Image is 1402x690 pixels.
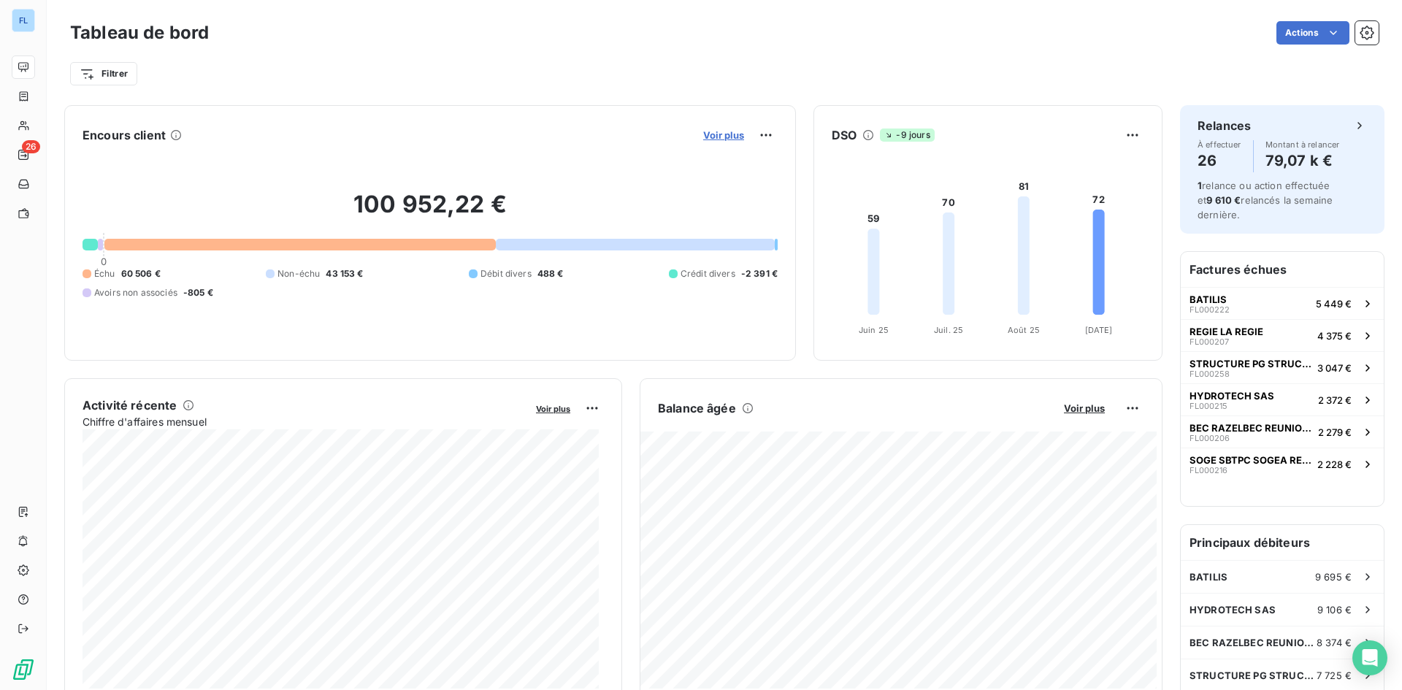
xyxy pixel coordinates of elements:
span: Montant à relancer [1265,140,1340,149]
span: 1 [1198,180,1202,191]
span: Voir plus [536,404,570,414]
h3: Tableau de bord [70,20,209,46]
span: 9 106 € [1317,604,1352,616]
span: REGIE LA REGIE [1190,326,1263,337]
span: 2 228 € [1317,459,1352,470]
button: Filtrer [70,62,137,85]
tspan: [DATE] [1085,325,1113,335]
span: FL000207 [1190,337,1229,346]
span: STRUCTURE PG STRUCTURE [1190,358,1311,369]
span: Voir plus [703,129,744,141]
span: 60 506 € [121,267,161,280]
div: Open Intercom Messenger [1352,640,1387,675]
span: Avoirs non associés [94,286,177,299]
h4: 26 [1198,149,1241,172]
span: Voir plus [1064,402,1105,414]
span: FL000216 [1190,466,1227,475]
span: HYDROTECH SAS [1190,604,1276,616]
span: Non-échu [277,267,320,280]
h2: 100 952,22 € [83,190,778,234]
span: Débit divers [480,267,532,280]
h6: DSO [832,126,857,144]
span: Échu [94,267,115,280]
span: À effectuer [1198,140,1241,149]
h6: Relances [1198,117,1251,134]
span: SOGE SBTPC SOGEA REUNION INFRASTRUCTURE [1190,454,1311,466]
span: 43 153 € [326,267,363,280]
button: STRUCTURE PG STRUCTUREFL0002583 047 € [1181,351,1384,383]
span: HYDROTECH SAS [1190,390,1274,402]
span: 9 610 € [1206,194,1241,206]
span: 0 [101,256,107,267]
img: Logo LeanPay [12,658,35,681]
span: relance ou action effectuée et relancés la semaine dernière. [1198,180,1333,221]
span: BATILIS [1190,294,1227,305]
span: FL000258 [1190,369,1230,378]
tspan: Juil. 25 [934,325,963,335]
h6: Balance âgée [658,399,736,417]
span: 7 725 € [1317,670,1352,681]
span: FL000222 [1190,305,1230,314]
button: Voir plus [1060,402,1109,415]
button: Voir plus [699,129,748,142]
span: Crédit divers [681,267,735,280]
span: -805 € [183,286,213,299]
span: FL000215 [1190,402,1227,410]
span: 2 279 € [1318,426,1352,438]
button: HYDROTECH SASFL0002152 372 € [1181,383,1384,415]
button: BEC RAZELBEC REUNION EASYNOVFL0002062 279 € [1181,415,1384,448]
div: FL [12,9,35,32]
button: SOGE SBTPC SOGEA REUNION INFRASTRUCTUREFL0002162 228 € [1181,448,1384,480]
button: Actions [1276,21,1349,45]
h6: Encours client [83,126,166,144]
span: 4 375 € [1317,330,1352,342]
button: REGIE LA REGIEFL0002074 375 € [1181,319,1384,351]
span: Chiffre d'affaires mensuel [83,414,526,429]
span: FL000206 [1190,434,1230,442]
span: 5 449 € [1316,298,1352,310]
span: 8 374 € [1317,637,1352,648]
span: 488 € [537,267,564,280]
span: 9 695 € [1315,571,1352,583]
span: -2 391 € [741,267,778,280]
button: BATILISFL0002225 449 € [1181,287,1384,319]
span: 26 [22,140,40,153]
h4: 79,07 k € [1265,149,1340,172]
span: STRUCTURE PG STRUCTURE [1190,670,1317,681]
span: -9 jours [880,129,934,142]
span: 3 047 € [1317,362,1352,374]
span: BEC RAZELBEC REUNION EASYNOV [1190,422,1312,434]
h6: Factures échues [1181,252,1384,287]
tspan: Juin 25 [859,325,889,335]
span: 2 372 € [1318,394,1352,406]
span: BATILIS [1190,571,1227,583]
h6: Principaux débiteurs [1181,525,1384,560]
button: Voir plus [532,402,575,415]
tspan: Août 25 [1008,325,1040,335]
h6: Activité récente [83,396,177,414]
span: BEC RAZELBEC REUNION EASYNOV [1190,637,1317,648]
